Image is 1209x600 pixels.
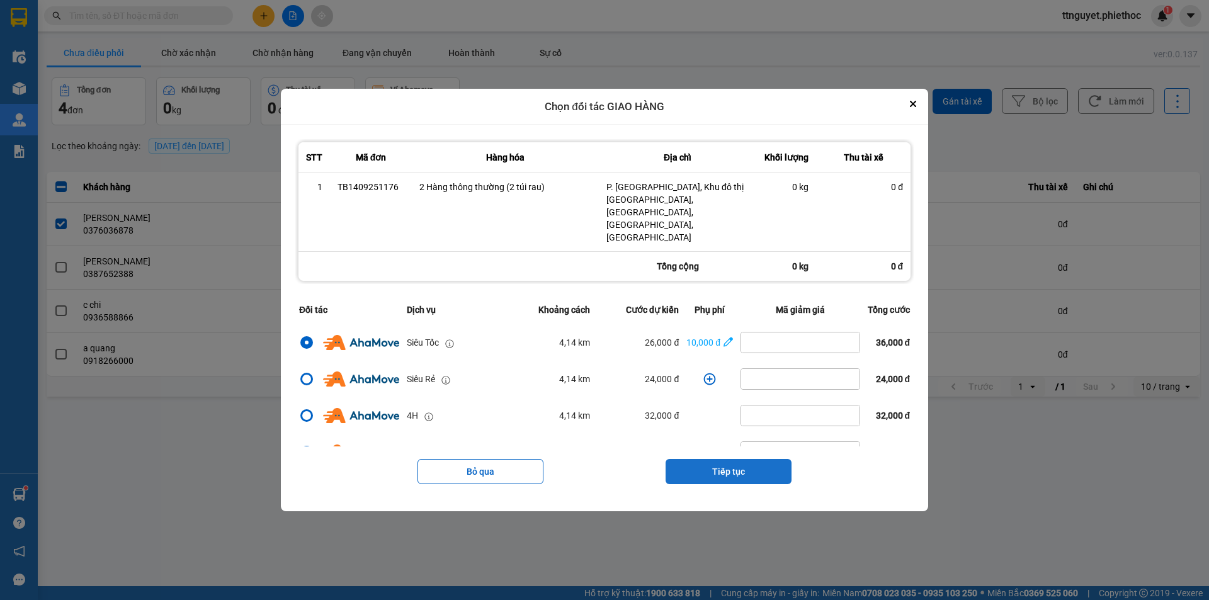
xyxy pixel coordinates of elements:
td: 4,14 km [506,324,594,361]
div: TB1409251176 [338,181,404,193]
img: Ahamove [323,335,399,350]
div: 2 Hàng thông thường (2 túi rau) [419,181,591,193]
img: Ahamove [323,371,399,387]
div: Chọn đối tác GIAO HÀNG [281,89,928,125]
div: 0 đ [824,181,903,193]
div: P. [GEOGRAPHIC_DATA], Khu đô thị [GEOGRAPHIC_DATA], [GEOGRAPHIC_DATA], [GEOGRAPHIC_DATA], [GEOGRA... [606,181,749,244]
div: 4H [407,409,418,422]
div: 2H [407,445,418,459]
td: 4,14 km [506,397,594,434]
td: 24,000 đ [594,361,683,397]
td: 4,14 km [506,434,594,470]
span: 24,000 đ [876,374,911,384]
div: Siêu Rẻ [407,372,435,386]
div: Thu tài xế [824,150,903,165]
button: Close [905,96,921,111]
div: dialog [281,89,928,512]
div: 10,000 đ [686,336,720,349]
div: 0 kg [764,181,809,193]
div: Hàng hóa [419,150,591,165]
th: Tổng cước [864,295,914,324]
div: STT [306,150,322,165]
div: Tổng cộng [599,252,756,281]
td: 32,000 đ [594,397,683,434]
td: 26,000 đ [594,324,683,361]
div: Siêu Tốc [407,336,439,349]
th: Đối tác [295,295,403,324]
th: Cước dự kiến [594,295,683,324]
div: 0 kg [756,252,816,281]
img: Ahamove [323,444,399,460]
th: Dịch vụ [403,295,506,324]
span: 36,000 đ [876,337,911,348]
td: 4,14 km [506,361,594,397]
div: 0 đ [816,252,911,281]
th: Mã giảm giá [737,295,864,324]
div: Mã đơn [338,150,404,165]
div: Khối lượng [764,150,809,165]
span: 32,000 đ [876,410,911,421]
button: Tiếp tục [666,459,792,484]
button: Bỏ qua [417,459,543,484]
div: 1 [306,181,322,193]
div: Địa chỉ [606,150,749,165]
img: Ahamove [323,408,399,423]
th: Khoảng cách [506,295,594,324]
th: Phụ phí [683,295,737,324]
td: 26,000 đ [594,434,683,470]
